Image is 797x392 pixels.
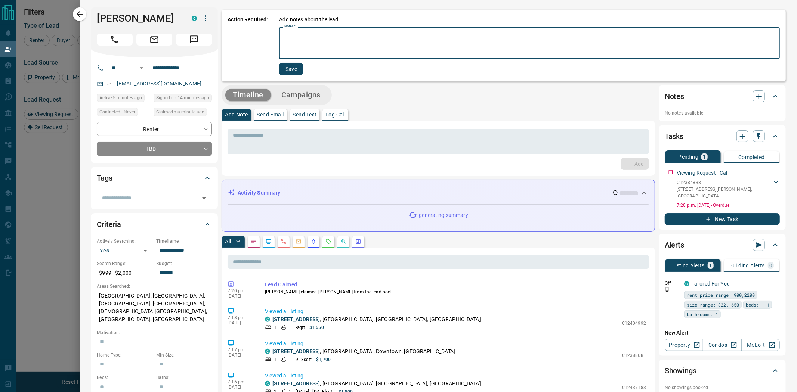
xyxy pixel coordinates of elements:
[156,374,212,381] p: Baths:
[296,356,312,363] p: 918 sqft
[97,260,152,267] p: Search Range:
[284,24,296,29] label: Notes
[265,349,270,354] div: condos.ca
[741,339,780,351] a: Mr.Loft
[97,215,212,233] div: Criteria
[419,211,468,219] p: generating summary
[296,324,305,331] p: - sqft
[192,16,197,21] div: condos.ca
[106,81,112,87] svg: Email Valid
[684,281,689,286] div: condos.ca
[665,127,780,145] div: Tasks
[97,172,112,184] h2: Tags
[156,108,204,116] span: Claimed < a minute ago
[97,34,133,46] span: Call
[257,112,284,117] p: Send Email
[97,245,152,256] div: Yes
[265,317,270,322] div: condos.ca
[677,202,780,209] p: 7:20 p.m. [DATE] - Overdue
[265,308,646,315] p: Viewed a Listing
[272,348,320,354] a: [STREET_ADDRESS]
[272,380,481,388] p: , [GEOGRAPHIC_DATA], [GEOGRAPHIC_DATA], [GEOGRAPHIC_DATA]
[272,380,320,386] a: [STREET_ADDRESS]
[225,239,231,244] p: All
[340,239,346,245] svg: Opportunities
[769,263,772,268] p: 0
[665,339,703,351] a: Property
[279,16,338,24] p: Add notes about the lead
[288,356,291,363] p: 1
[97,238,152,245] p: Actively Searching:
[272,315,481,323] p: , [GEOGRAPHIC_DATA], [GEOGRAPHIC_DATA], [GEOGRAPHIC_DATA]
[665,130,683,142] h2: Tasks
[665,362,780,380] div: Showings
[703,339,741,351] a: Condos
[97,267,152,279] p: $999 - $2,000
[97,329,212,336] p: Motivation:
[266,239,272,245] svg: Lead Browsing Activity
[665,329,780,337] p: New Alert:
[746,301,769,308] span: beds: 1-1
[703,154,706,159] p: 1
[274,356,277,363] p: 1
[309,324,324,331] p: $1,650
[154,108,212,118] div: Sun Oct 12 2025
[296,239,302,245] svg: Emails
[97,94,150,104] div: Sun Oct 12 2025
[228,385,254,390] p: [DATE]
[281,239,287,245] svg: Calls
[137,63,146,72] button: Open
[228,379,254,385] p: 7:16 pm
[677,169,729,177] p: Viewing Request - Call
[117,81,201,87] a: [EMAIL_ADDRESS][DOMAIN_NAME]
[622,320,646,327] p: C12404992
[672,263,705,268] p: Listing Alerts
[136,34,172,46] span: Email
[265,372,646,380] p: Viewed a Listing
[99,108,135,116] span: Contacted - Never
[279,63,303,75] button: Save
[665,239,684,251] h2: Alerts
[677,179,772,186] p: C12384838
[665,236,780,254] div: Alerts
[274,324,277,331] p: 1
[272,348,455,355] p: , [GEOGRAPHIC_DATA], Downtown, [GEOGRAPHIC_DATA]
[156,260,212,267] p: Budget:
[228,288,254,293] p: 7:20 pm
[665,90,684,102] h2: Notes
[97,169,212,187] div: Tags
[677,178,780,201] div: C12384838[STREET_ADDRESS][PERSON_NAME],[GEOGRAPHIC_DATA]
[99,94,142,102] span: Active 5 minutes ago
[97,122,212,136] div: Renter
[97,12,180,24] h1: [PERSON_NAME]
[265,340,646,348] p: Viewed a Listing
[265,381,270,386] div: condos.ca
[687,301,739,308] span: size range: 322,1650
[293,112,317,117] p: Send Text
[228,16,268,75] p: Action Required:
[228,315,254,320] p: 7:18 pm
[225,89,271,101] button: Timeline
[265,281,646,289] p: Lead Claimed
[97,142,212,156] div: TBD
[97,352,152,358] p: Home Type:
[156,238,212,245] p: Timeframe:
[665,365,696,377] h2: Showings
[225,112,248,117] p: Add Note
[677,186,772,199] p: [STREET_ADDRESS][PERSON_NAME] , [GEOGRAPHIC_DATA]
[622,384,646,391] p: C12437183
[176,34,212,46] span: Message
[156,94,209,102] span: Signed up 14 minutes ago
[228,293,254,299] p: [DATE]
[665,87,780,105] div: Notes
[665,384,780,391] p: No showings booked
[199,193,209,203] button: Open
[97,218,121,230] h2: Criteria
[228,347,254,352] p: 7:17 pm
[729,263,765,268] p: Building Alerts
[288,324,291,331] p: 1
[311,239,316,245] svg: Listing Alerts
[316,356,331,363] p: $1,700
[228,186,649,200] div: Activity Summary
[238,189,280,197] p: Activity Summary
